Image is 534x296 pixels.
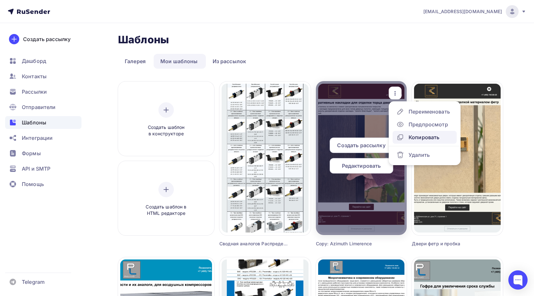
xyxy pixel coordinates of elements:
span: API и SMTP [22,165,50,173]
span: Дашборд [22,57,46,65]
a: Рассылки [5,85,81,98]
span: Шаблоны [22,119,46,126]
span: Формы [22,149,41,157]
span: Отправители [22,103,56,111]
div: Предпросмотр [409,121,448,128]
a: Отправители [5,101,81,114]
div: Сводная аналогов Распределителей [219,241,288,247]
a: Формы [5,147,81,160]
div: Двери фетр и пробка [412,241,480,247]
span: Создать шаблон в HTML редакторе [136,204,197,217]
div: Создать рассылку [23,35,71,43]
div: Copy: Azimuth Limerence [316,241,384,247]
span: Контакты [22,72,47,80]
span: Создать рассылку [337,141,385,149]
h2: Шаблоны [118,33,169,46]
a: Из рассылок [206,54,253,69]
span: Редактировать [342,162,381,170]
div: Копировать [409,133,439,141]
a: Галерея [118,54,152,69]
span: [EMAIL_ADDRESS][DOMAIN_NAME] [423,8,502,15]
span: Telegram [22,278,45,286]
div: Удалить [409,151,430,159]
a: [EMAIL_ADDRESS][DOMAIN_NAME] [423,5,526,18]
a: Шаблоны [5,116,81,129]
a: Мои шаблоны [154,54,205,69]
span: Интеграции [22,134,53,142]
span: Рассылки [22,88,47,96]
span: Помощь [22,180,44,188]
span: Создать шаблон в конструкторе [136,124,197,137]
a: Контакты [5,70,81,83]
div: Переименовать [409,108,450,115]
a: Дашборд [5,55,81,67]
